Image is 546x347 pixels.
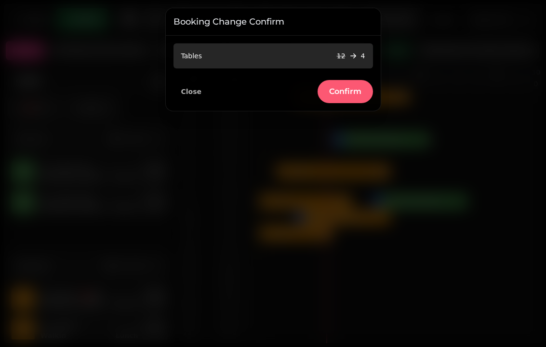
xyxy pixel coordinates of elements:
span: Confirm [329,88,361,95]
p: 12 [337,51,346,61]
button: Confirm [318,80,373,103]
button: Close [173,85,210,98]
span: Close [181,88,202,95]
p: Tables [181,51,202,61]
p: 4 [361,51,365,61]
h3: Booking Change Confirm [173,16,373,27]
